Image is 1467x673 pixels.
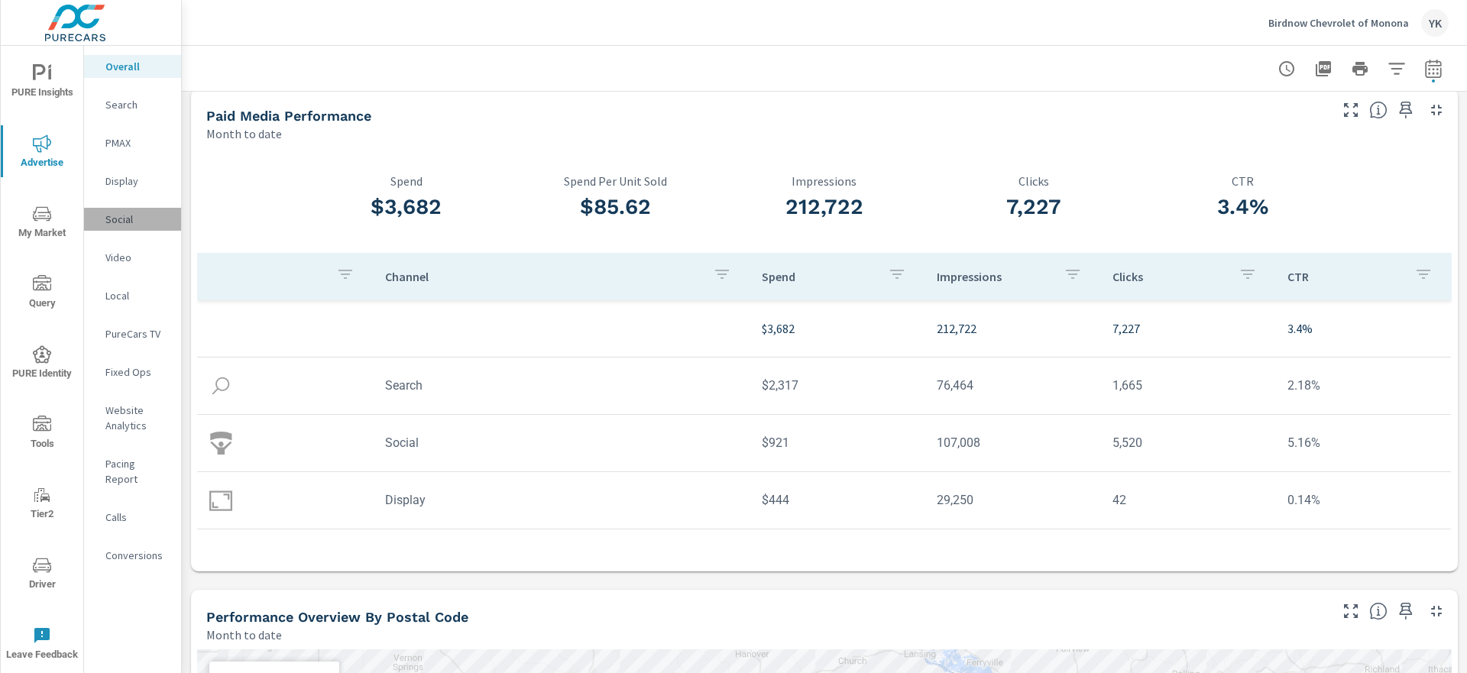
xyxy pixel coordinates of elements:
p: Spend Per Unit Sold [511,174,721,188]
img: icon-display.svg [209,489,232,512]
td: Display [373,480,750,519]
span: PURE Insights [5,64,79,102]
td: Social [373,423,750,462]
button: "Export Report to PDF" [1308,53,1339,84]
p: $3,682 [762,319,913,338]
span: Understand performance data by postal code. Individual postal codes can be selected and expanded ... [1369,602,1388,620]
div: Website Analytics [84,399,181,437]
span: Tier2 [5,486,79,523]
p: Clicks [929,174,1138,188]
img: icon-search.svg [209,374,232,397]
p: Website Analytics [105,403,169,433]
h5: Paid Media Performance [206,108,371,124]
p: 3.4% [1287,319,1439,338]
p: Spend [302,174,511,188]
td: 42 [1100,480,1276,519]
div: YK [1421,9,1449,37]
p: Conversions [105,548,169,563]
p: Channel [385,269,701,284]
span: Save this to your personalized report [1394,98,1418,122]
td: Search [373,366,750,405]
p: CTR [1138,174,1348,188]
span: PURE Identity [5,345,79,383]
td: 29,250 [925,480,1100,519]
p: Month to date [206,125,282,143]
p: Impressions [937,269,1051,284]
span: My Market [5,205,79,242]
button: Print Report [1345,53,1375,84]
p: 7,227 [1112,319,1264,338]
img: icon-social.svg [209,432,232,455]
div: Pacing Report [84,452,181,490]
h3: 3.4% [1138,194,1348,220]
div: Overall [84,55,181,78]
div: PureCars TV [84,322,181,345]
p: Overall [105,59,169,74]
span: Tools [5,416,79,453]
h5: Performance Overview By Postal Code [206,609,468,625]
div: Display [84,170,181,193]
p: Birdnow Chevrolet of Monona [1268,16,1409,30]
td: 0.14% [1275,480,1451,519]
p: Impressions [720,174,929,188]
button: Make Fullscreen [1339,599,1363,623]
div: PMAX [84,131,181,154]
div: Fixed Ops [84,361,181,383]
button: Apply Filters [1381,53,1412,84]
h3: 212,722 [720,194,929,220]
td: $444 [750,480,925,519]
div: Conversions [84,544,181,567]
span: Save this to your personalized report [1394,599,1418,623]
button: Select Date Range [1418,53,1449,84]
div: Search [84,93,181,116]
span: Query [5,275,79,312]
td: 1,665 [1100,366,1276,405]
h3: $85.62 [511,194,721,220]
div: Social [84,208,181,231]
div: Video [84,246,181,269]
h3: 7,227 [929,194,1138,220]
p: Calls [105,510,169,525]
span: Leave Feedback [5,626,79,664]
p: Pacing Report [105,456,169,487]
p: Local [105,288,169,303]
p: 212,722 [937,319,1088,338]
p: Social [105,212,169,227]
span: Advertise [5,134,79,172]
td: 5.16% [1275,423,1451,462]
h3: $3,682 [302,194,511,220]
p: Month to date [206,626,282,644]
p: Fixed Ops [105,364,169,380]
td: 76,464 [925,366,1100,405]
button: Minimize Widget [1424,98,1449,122]
p: CTR [1287,269,1402,284]
p: Video [105,250,169,265]
span: Driver [5,556,79,594]
p: Display [105,173,169,189]
p: Spend [762,269,876,284]
p: PureCars TV [105,326,169,341]
td: $921 [750,423,925,462]
td: $2,317 [750,366,925,405]
div: Calls [84,506,181,529]
button: Minimize Widget [1424,599,1449,623]
td: 2.18% [1275,366,1451,405]
p: Search [105,97,169,112]
div: Local [84,284,181,307]
td: 107,008 [925,423,1100,462]
p: PMAX [105,135,169,150]
td: 5,520 [1100,423,1276,462]
p: Clicks [1112,269,1227,284]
